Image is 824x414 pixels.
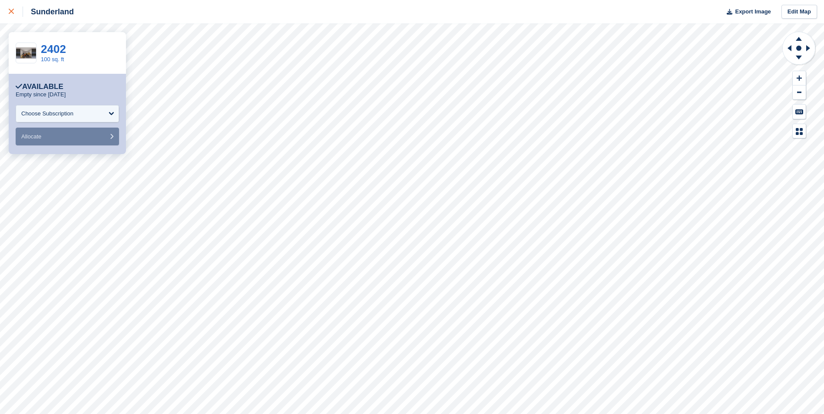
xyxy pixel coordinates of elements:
a: 100 sq. ft [41,56,64,62]
button: Zoom In [793,71,806,85]
button: Export Image [721,5,771,19]
img: 100%20SQ.FT-2.jpg [16,47,36,59]
span: Export Image [735,7,771,16]
div: Choose Subscription [21,109,73,118]
p: Empty since [DATE] [16,91,66,98]
button: Keyboard Shortcuts [793,105,806,119]
button: Zoom Out [793,85,806,100]
div: Available [16,82,63,91]
span: Allocate [21,133,41,140]
button: Allocate [16,128,119,145]
a: Edit Map [781,5,817,19]
button: Map Legend [793,124,806,138]
a: 2402 [41,43,66,56]
div: Sunderland [23,7,74,17]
